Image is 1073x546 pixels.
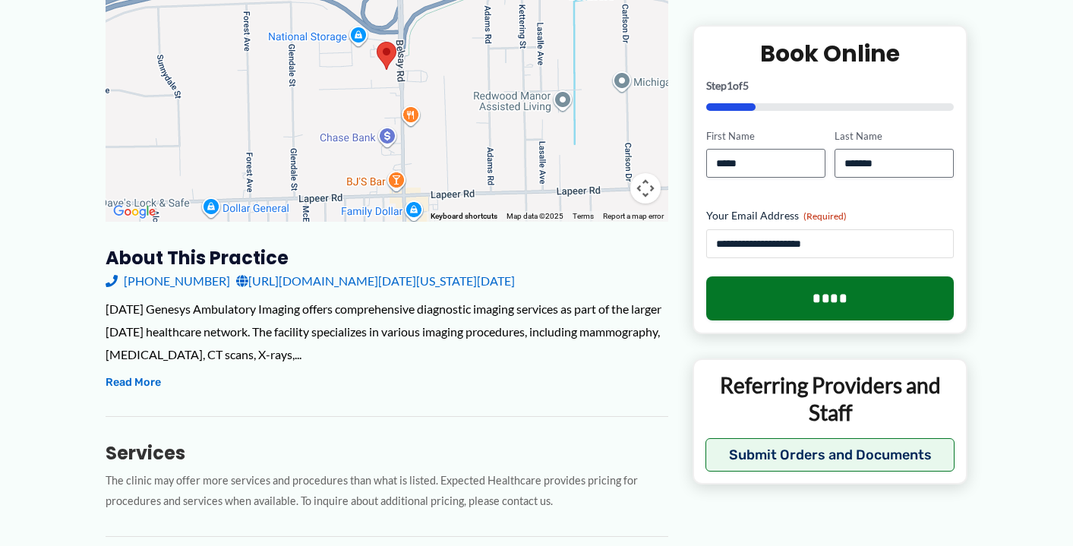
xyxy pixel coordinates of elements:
[706,38,955,68] h2: Book Online
[106,441,668,465] h3: Services
[109,202,159,222] a: Open this area in Google Maps (opens a new window)
[803,210,847,222] span: (Required)
[706,208,955,223] label: Your Email Address
[706,128,825,143] label: First Name
[106,374,161,392] button: Read More
[236,270,515,292] a: [URL][DOMAIN_NAME][DATE][US_STATE][DATE]
[705,437,955,471] button: Submit Orders and Documents
[573,212,594,220] a: Terms (opens in new tab)
[106,246,668,270] h3: About this practice
[106,298,668,365] div: [DATE] Genesys Ambulatory Imaging offers comprehensive diagnostic imaging services as part of the...
[431,211,497,222] button: Keyboard shortcuts
[106,471,668,512] p: The clinic may offer more services and procedures than what is listed. Expected Healthcare provid...
[630,173,661,204] button: Map camera controls
[706,80,955,90] p: Step of
[727,78,733,91] span: 1
[835,128,954,143] label: Last Name
[743,78,749,91] span: 5
[109,202,159,222] img: Google
[705,371,955,427] p: Referring Providers and Staff
[106,270,230,292] a: [PHONE_NUMBER]
[603,212,664,220] a: Report a map error
[507,212,563,220] span: Map data ©2025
